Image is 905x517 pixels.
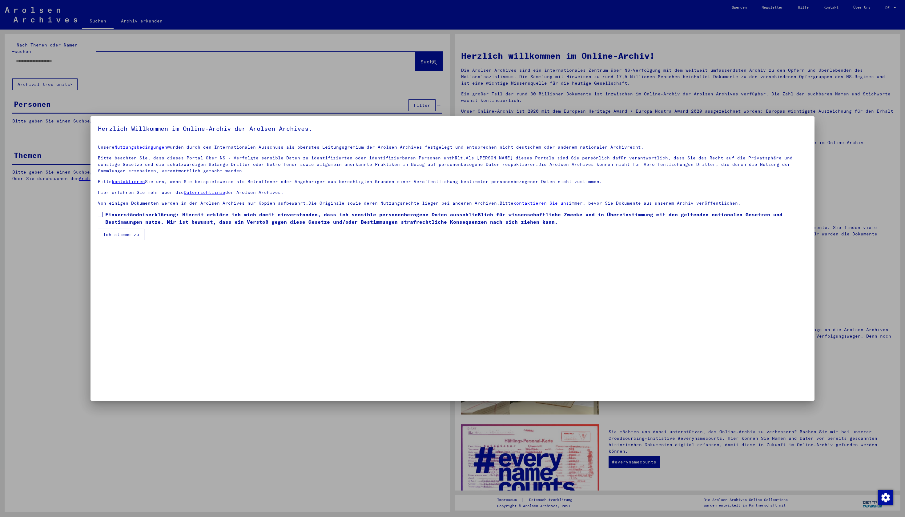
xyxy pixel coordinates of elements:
button: Ich stimme zu [98,229,144,240]
p: Von einigen Dokumenten werden in den Arolsen Archives nur Kopien aufbewahrt.Die Originale sowie d... [98,200,807,206]
p: Bitte Sie uns, wenn Sie beispielsweise als Betroffener oder Angehöriger aus berechtigten Gründen ... [98,178,807,185]
h5: Herzlich Willkommen im Online-Archiv der Arolsen Archives. [98,124,807,134]
a: kontaktieren Sie uns [513,200,569,206]
p: Bitte beachten Sie, dass dieses Portal über NS - Verfolgte sensible Daten zu identifizierten oder... [98,155,807,174]
a: Nutzungsbedingungen [115,144,167,150]
p: Hier erfahren Sie mehr über die der Arolsen Archives. [98,189,807,196]
a: Datenrichtlinie [184,190,225,195]
span: Einverständniserklärung: Hiermit erkläre ich mich damit einverstanden, dass ich sensible personen... [105,211,807,226]
a: kontaktieren [112,179,145,184]
p: Unsere wurden durch den Internationalen Ausschuss als oberstes Leitungsgremium der Arolsen Archiv... [98,144,807,150]
img: Zustimmung ändern [878,490,893,505]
